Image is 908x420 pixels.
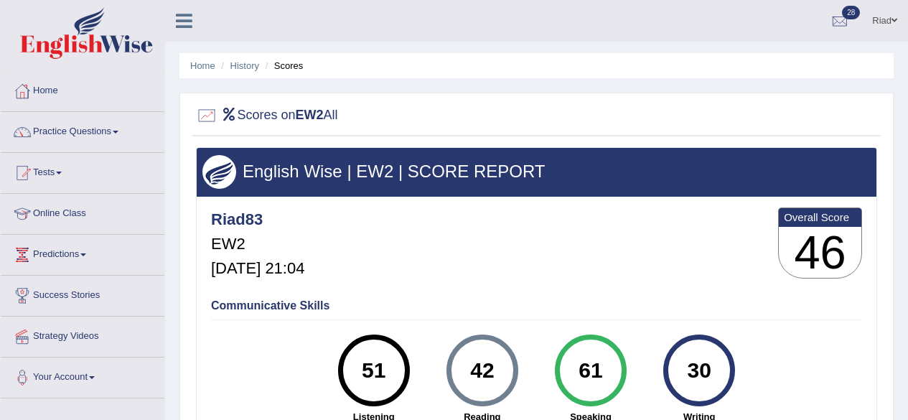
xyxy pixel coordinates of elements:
[456,340,508,401] div: 42
[196,105,338,126] h2: Scores on All
[211,299,862,312] h4: Communicative Skills
[262,59,304,73] li: Scores
[673,340,726,401] div: 30
[842,6,860,19] span: 28
[296,108,324,122] b: EW2
[784,211,856,223] b: Overall Score
[347,340,400,401] div: 51
[202,155,236,189] img: wings.png
[1,317,164,353] a: Strategy Videos
[1,71,164,107] a: Home
[211,235,304,253] h5: EW2
[202,162,871,181] h3: English Wise | EW2 | SCORE REPORT
[190,60,215,71] a: Home
[779,227,861,279] h3: 46
[1,276,164,312] a: Success Stories
[211,211,304,228] h4: Riad83
[211,260,304,277] h5: [DATE] 21:04
[1,194,164,230] a: Online Class
[1,358,164,393] a: Your Account
[564,340,617,401] div: 61
[1,235,164,271] a: Predictions
[230,60,259,71] a: History
[1,112,164,148] a: Practice Questions
[1,153,164,189] a: Tests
